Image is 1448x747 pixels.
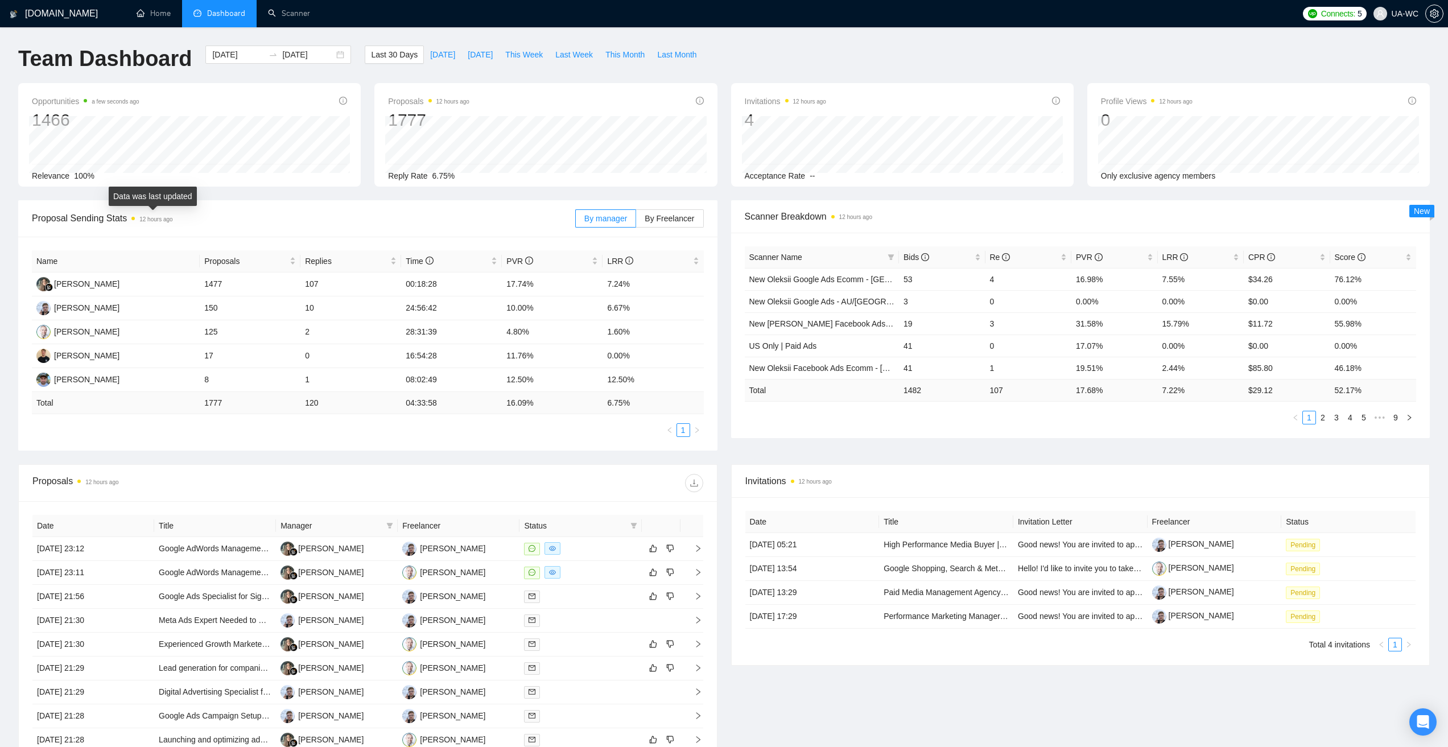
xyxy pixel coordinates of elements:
span: info-circle [1002,253,1010,261]
td: $34.26 [1244,268,1330,290]
li: 1 [1302,411,1316,424]
li: 2 [1316,411,1330,424]
img: LK [280,542,295,556]
div: 0 [1101,109,1193,131]
img: OC [402,661,416,675]
span: Pending [1286,610,1320,623]
time: 12 hours ago [1159,98,1192,105]
div: [PERSON_NAME] [298,733,364,746]
span: like [649,735,657,744]
span: mail [529,641,535,647]
span: info-circle [525,257,533,265]
span: mail [529,665,535,671]
span: dislike [666,735,674,744]
a: Digital Advertising Specialist for Educational Toy Company [159,687,365,696]
img: c1AccpU0r5eTAMyEJsuISipwjq7qb2Kar6-KqnmSvKGuvk5qEoKhuKfg-uT9402ECS [1152,538,1166,552]
span: left [1378,641,1385,648]
span: like [649,568,657,577]
button: dislike [663,566,677,579]
a: OC[PERSON_NAME] [402,639,485,648]
img: SS [36,373,51,387]
img: IG [402,685,416,699]
span: mail [529,712,535,719]
span: info-circle [426,257,434,265]
span: PVR [1076,253,1103,262]
img: LK [280,637,295,651]
span: mail [529,593,535,600]
img: gigradar-bm.png [45,283,53,291]
td: 24:56:42 [401,296,502,320]
span: right [694,427,700,434]
li: 5 [1357,411,1371,424]
div: [PERSON_NAME] [420,614,485,626]
td: 7.24% [603,273,703,296]
th: Proposals [200,250,300,273]
td: 31.58% [1071,312,1158,335]
a: Pending [1286,588,1325,597]
div: [PERSON_NAME] [298,542,364,555]
div: Data was last updated [109,187,197,206]
time: 12 hours ago [793,98,826,105]
div: [PERSON_NAME] [54,302,119,314]
span: filter [888,254,894,261]
button: This Month [599,46,651,64]
img: IG [280,613,295,628]
button: like [646,542,660,555]
span: By Freelancer [645,214,694,223]
td: 0.00% [1158,290,1244,312]
span: Pending [1286,563,1320,575]
img: IG [402,589,416,604]
a: IG[PERSON_NAME] [402,543,485,552]
span: info-circle [1358,253,1366,261]
td: 2 [300,320,401,344]
span: Bids [904,253,929,262]
time: 12 hours ago [839,214,872,220]
td: 107 [300,273,401,296]
span: Proposals [204,255,287,267]
td: 3 [899,290,985,312]
a: IG[PERSON_NAME] [402,591,485,600]
button: dislike [663,733,677,746]
span: Dashboard [207,9,245,18]
span: Opportunities [32,94,139,108]
a: New Oleksii Google Ads - AU/[GEOGRAPHIC_DATA]/IR/[GEOGRAPHIC_DATA]/[GEOGRAPHIC_DATA] [749,297,1118,306]
td: 55.98% [1330,312,1417,335]
span: LRR [607,257,633,266]
button: Last 30 Days [365,46,424,64]
div: [PERSON_NAME] [54,278,119,290]
span: Score [1335,253,1366,262]
span: filter [386,522,393,529]
a: SS[PERSON_NAME] [36,374,119,383]
a: OC[PERSON_NAME] [402,663,485,672]
a: New Oleksii Facebook Ads Ecomm - [GEOGRAPHIC_DATA]|[GEOGRAPHIC_DATA] [749,364,1048,373]
span: Last Week [555,48,593,61]
td: 150 [200,296,300,320]
td: 41 [899,335,985,357]
td: 15.79% [1158,312,1244,335]
td: 1.60% [603,320,703,344]
a: Google Ads Specialist for Sign & Printing Company [159,592,339,601]
img: LK [280,589,295,604]
div: [PERSON_NAME] [420,686,485,698]
span: Pending [1286,539,1320,551]
a: 9 [1389,411,1402,424]
div: [PERSON_NAME] [298,590,364,602]
span: Invitations [745,94,826,108]
div: [PERSON_NAME] [298,709,364,722]
span: user [1376,10,1384,18]
img: OC [402,637,416,651]
img: IG [280,709,295,723]
span: filter [630,522,637,529]
a: 1 [1389,638,1401,651]
a: LK[PERSON_NAME] [36,279,119,288]
img: AP [36,349,51,363]
li: 3 [1330,411,1343,424]
span: dislike [666,663,674,672]
span: dislike [666,544,674,553]
td: 4.80% [502,320,603,344]
img: LK [36,277,51,291]
a: IG[PERSON_NAME] [402,711,485,720]
img: gigradar-bm.png [290,548,298,556]
a: LK[PERSON_NAME] [280,734,364,744]
img: LK [280,566,295,580]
